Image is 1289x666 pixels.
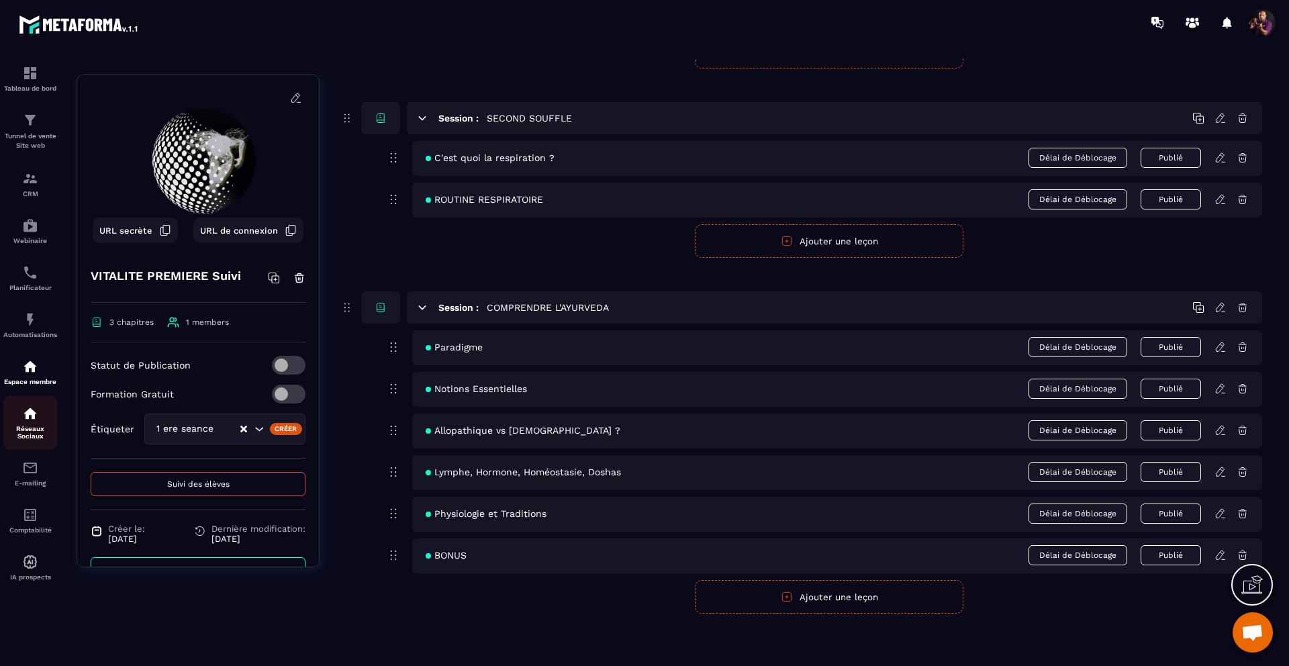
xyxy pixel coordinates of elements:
[240,424,247,434] button: Clear Selected
[1029,148,1127,168] span: Délai de Déblocage
[167,479,230,489] span: Suivi des élèves
[1029,420,1127,440] span: Délai de Déblocage
[22,218,38,234] img: automations
[426,550,467,561] span: BONUS
[3,395,57,450] a: social-networksocial-networkRéseaux Sociaux
[487,301,609,314] h5: COMPRENDRE L'AYURVEDA
[1141,420,1201,440] button: Publié
[91,424,134,434] p: Étiqueter
[426,467,621,477] span: Lymphe, Hormone, Homéostasie, Doshas
[426,425,620,436] span: Allopathique vs [DEMOGRAPHIC_DATA] ?
[183,566,232,575] span: Prévisualiser
[211,534,305,544] p: [DATE]
[3,132,57,150] p: Tunnel de vente Site web
[3,378,57,385] p: Espace membre
[1141,337,1201,357] button: Publié
[1141,545,1201,565] button: Publié
[91,360,191,371] p: Statut de Publication
[1029,379,1127,399] span: Délai de Déblocage
[1141,462,1201,482] button: Publié
[1029,189,1127,209] span: Délai de Déblocage
[216,422,239,436] input: Search for option
[3,160,57,207] a: formationformationCRM
[270,423,303,435] div: Créer
[22,460,38,476] img: email
[3,348,57,395] a: automationsautomationsEspace membre
[22,171,38,187] img: formation
[91,267,241,285] h4: VITALITE PREMIERE Suivi
[22,406,38,422] img: social-network
[1029,545,1127,565] span: Délai de Déblocage
[3,479,57,487] p: E-mailing
[426,383,527,394] span: Notions Essentielles
[22,265,38,281] img: scheduler
[695,224,963,258] button: Ajouter une leçon
[3,284,57,291] p: Planificateur
[3,55,57,102] a: formationformationTableau de bord
[91,472,305,496] button: Suivi des élèves
[3,102,57,160] a: formationformationTunnel de vente Site web
[426,342,483,352] span: Paradigme
[91,557,305,584] a: Prévisualiser
[3,190,57,197] p: CRM
[426,152,555,163] span: C'est quoi la respiration ?
[3,497,57,544] a: accountantaccountantComptabilité
[1029,462,1127,482] span: Délai de Déblocage
[3,450,57,497] a: emailemailE-mailing
[144,414,305,444] div: Search for option
[19,12,140,36] img: logo
[1141,379,1201,399] button: Publié
[22,65,38,81] img: formation
[22,507,38,523] img: accountant
[3,237,57,244] p: Webinaire
[1029,504,1127,524] span: Délai de Déblocage
[695,580,963,614] button: Ajouter une leçon
[426,194,543,205] span: ROUTINE RESPIRATOIRE
[93,218,178,243] button: URL secrète
[3,254,57,301] a: schedulerschedulerPlanificateur
[200,226,278,236] span: URL de connexion
[3,331,57,338] p: Automatisations
[3,301,57,348] a: automationsautomationsAutomatisations
[186,318,229,327] span: 1 members
[3,425,57,440] p: Réseaux Sociaux
[3,573,57,581] p: IA prospects
[99,226,152,236] span: URL secrète
[22,312,38,328] img: automations
[108,524,145,534] span: Créer le:
[426,508,546,519] span: Physiologie et Traditions
[1141,189,1201,209] button: Publié
[22,359,38,375] img: automations
[109,318,154,327] span: 3 chapitres
[22,554,38,570] img: automations
[1233,612,1273,653] div: Ouvrir le chat
[3,207,57,254] a: automationsautomationsWebinaire
[438,113,479,124] h6: Session :
[438,302,479,313] h6: Session :
[153,422,216,436] span: 1 ere seance
[1141,504,1201,524] button: Publié
[487,111,572,125] h5: SECOND SOUFFLE
[193,218,303,243] button: URL de connexion
[3,85,57,92] p: Tableau de bord
[108,534,145,544] p: [DATE]
[211,524,305,534] span: Dernière modification:
[3,526,57,534] p: Comptabilité
[91,389,174,399] p: Formation Gratuit
[1141,148,1201,168] button: Publié
[87,85,309,253] img: background
[22,112,38,128] img: formation
[1029,337,1127,357] span: Délai de Déblocage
